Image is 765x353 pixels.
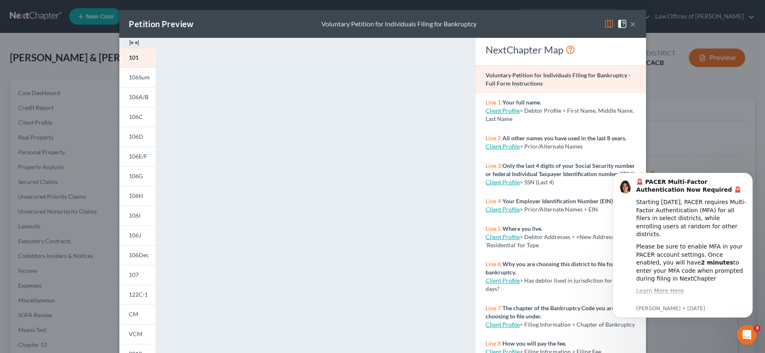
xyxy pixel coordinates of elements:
div: Petition Preview [129,18,194,30]
a: 106Dec [119,245,156,265]
a: Client Profile [486,321,520,328]
span: 106G [129,172,143,179]
span: 106J [129,232,142,239]
span: Line 7: [486,304,502,311]
a: Client Profile [486,277,520,284]
span: > Has debtor lived in jurisdiction for 180 days? [486,277,623,292]
strong: Your Employer Identification Number (EIN), if any. [502,197,630,204]
strong: Voluntary Petition for Individuals Filing for Bankruptcy - Full Form Instructions [486,72,630,87]
a: 106A/B [119,87,156,107]
span: 106Dec [129,251,149,258]
span: > Debtor Addresses > +New Address > Select 'Residential' for Type [486,233,635,248]
img: map-eea8200ae884c6f1103ae1953ef3d486a96c86aabb227e865a55264e3737af1f.svg [604,19,614,29]
span: 106Sum [129,74,150,81]
span: VCM [129,330,143,337]
a: Client Profile [486,233,520,240]
span: Line 3: [486,162,502,169]
a: 106G [119,166,156,186]
a: Client Profile [486,143,520,150]
a: 106I [119,206,156,225]
span: Line 1: [486,99,502,106]
span: Line 6: [486,260,502,267]
strong: Where you live. [502,225,542,232]
strong: Why you are choosing this district to file for bankruptcy. [486,260,614,276]
a: 106E/F [119,146,156,166]
span: CM [129,311,139,318]
span: 122C-1 [129,291,148,298]
a: Client Profile [486,107,520,114]
span: 106H [129,192,144,199]
a: 106H [119,186,156,206]
iframe: Intercom notifications message [600,160,765,331]
a: Client Profile [486,206,520,213]
span: 107 [129,271,139,278]
span: > SSN (Last 4) [520,179,554,186]
span: 106D [129,133,144,140]
span: > Prior/Alternate Names [520,143,583,150]
a: CM [119,304,156,324]
a: 106C [119,107,156,127]
span: Line 5: [486,225,502,232]
strong: Only the last 4 digits of your Social Security number or federal Individual Taxpayer Identificati... [486,162,635,177]
strong: Your full name. [502,99,541,106]
a: 101 [119,48,156,67]
span: > Filing Information > Chapter of Bankruptcy [520,321,635,328]
a: 122C-1 [119,285,156,304]
span: 106I [129,212,141,219]
span: 106C [129,113,143,120]
span: 106E/F [129,153,148,160]
span: > Debtor Profile > First Name, Middle Name, Last Name [486,107,634,122]
a: 106J [119,225,156,245]
span: 101 [129,54,139,61]
div: Voluntary Petition for Individuals Filing for Bankruptcy [321,19,477,29]
button: × [630,19,636,29]
span: Line 8: [486,340,502,347]
div: NextChapter Map [486,43,636,56]
strong: All other names you have used in the last 8 years. [502,135,626,142]
img: help-close-5ba153eb36485ed6c1ea00a893f15db1cb9b99d6cae46e1a8edb6c62d00a1a76.svg [617,19,627,29]
span: > Prior/Alternate Names > EIN [520,206,598,213]
a: 106Sum [119,67,156,87]
a: 107 [119,265,156,285]
iframe: Intercom live chat [737,325,757,345]
a: Client Profile [486,179,520,186]
span: Line 4: [486,197,502,204]
a: VCM [119,324,156,344]
span: 3 [754,325,760,332]
span: Line 2: [486,135,502,142]
a: 106D [119,127,156,146]
img: expand-e0f6d898513216a626fdd78e52531dac95497ffd26381d4c15ee2fc46db09dca.svg [129,38,139,48]
span: 106A/B [129,93,149,100]
strong: How you will pay the fee. [502,340,566,347]
strong: The chapter of the Bankruptcy Code you are choosing to file under. [486,304,615,320]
